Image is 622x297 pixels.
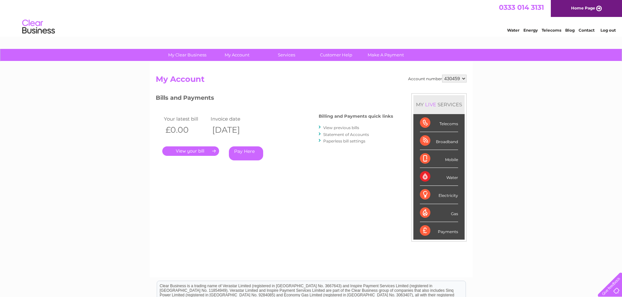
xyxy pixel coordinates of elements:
[209,114,256,123] td: Invoice date
[323,125,359,130] a: View previous bills
[210,49,264,61] a: My Account
[323,132,369,137] a: Statement of Accounts
[420,204,458,222] div: Gas
[323,139,365,143] a: Paperless bill settings
[413,95,465,114] div: MY SERVICES
[542,28,561,33] a: Telecoms
[160,49,214,61] a: My Clear Business
[162,123,209,137] th: £0.00
[420,168,458,186] div: Water
[424,101,438,108] div: LIVE
[565,28,575,33] a: Blog
[309,49,363,61] a: Customer Help
[319,114,393,119] h4: Billing and Payments quick links
[229,146,263,160] a: Pay Here
[523,28,538,33] a: Energy
[162,146,219,156] a: .
[408,75,467,82] div: Account number
[156,93,393,105] h3: Bills and Payments
[499,3,544,11] a: 0333 014 3131
[600,28,616,33] a: Log out
[579,28,595,33] a: Contact
[260,49,313,61] a: Services
[420,150,458,168] div: Mobile
[157,4,466,32] div: Clear Business is a trading name of Verastar Limited (registered in [GEOGRAPHIC_DATA] No. 3667643...
[420,186,458,204] div: Electricity
[359,49,413,61] a: Make A Payment
[162,114,209,123] td: Your latest bill
[156,75,467,87] h2: My Account
[420,132,458,150] div: Broadband
[420,222,458,240] div: Payments
[507,28,519,33] a: Water
[209,123,256,137] th: [DATE]
[420,114,458,132] div: Telecoms
[22,17,55,37] img: logo.png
